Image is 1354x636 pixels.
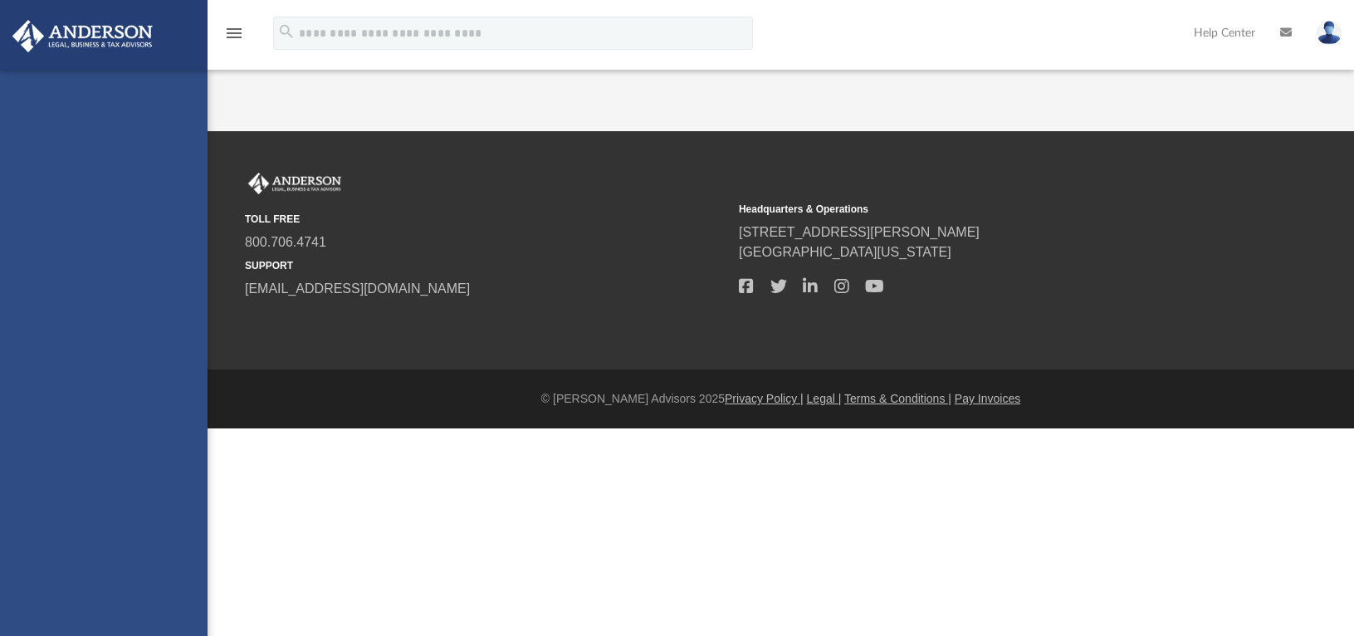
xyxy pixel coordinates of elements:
[245,281,470,296] a: [EMAIL_ADDRESS][DOMAIN_NAME]
[807,392,842,405] a: Legal |
[245,212,727,227] small: TOLL FREE
[739,225,980,239] a: [STREET_ADDRESS][PERSON_NAME]
[739,202,1221,217] small: Headquarters & Operations
[224,23,244,43] i: menu
[7,20,158,52] img: Anderson Advisors Platinum Portal
[955,392,1020,405] a: Pay Invoices
[208,390,1354,408] div: © [PERSON_NAME] Advisors 2025
[245,235,326,249] a: 800.706.4741
[245,173,345,194] img: Anderson Advisors Platinum Portal
[739,245,951,259] a: [GEOGRAPHIC_DATA][US_STATE]
[1317,21,1342,45] img: User Pic
[725,392,804,405] a: Privacy Policy |
[224,32,244,43] a: menu
[277,22,296,41] i: search
[245,258,727,273] small: SUPPORT
[844,392,951,405] a: Terms & Conditions |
